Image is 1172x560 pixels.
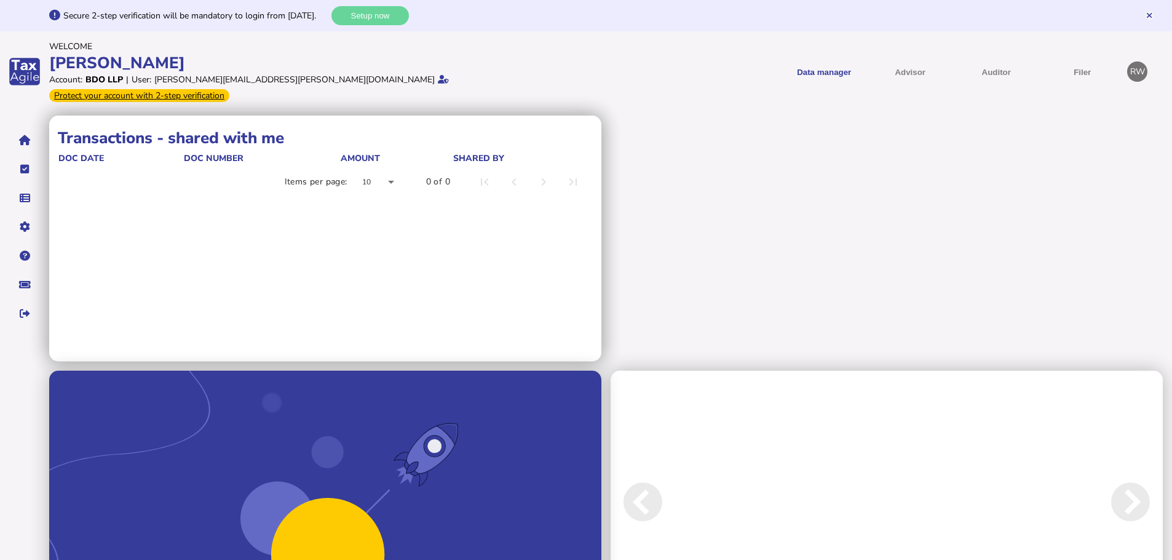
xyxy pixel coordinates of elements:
div: Secure 2-step verification will be mandatory to login from [DATE]. [63,10,328,22]
button: Help pages [12,243,38,269]
div: 0 of 0 [426,176,450,188]
div: doc date [58,152,104,164]
div: [PERSON_NAME] [49,52,582,74]
div: Welcome [49,41,582,52]
button: Shows a dropdown of Data manager options [785,57,863,87]
div: doc number [184,152,339,164]
div: | [126,74,129,85]
button: Data manager [12,185,38,211]
button: Tasks [12,156,38,182]
menu: navigate products [588,57,1122,87]
button: Hide message [1145,11,1154,20]
div: Profile settings [1127,61,1147,82]
button: Filer [1043,57,1121,87]
i: Data manager [20,198,30,199]
div: Amount [341,152,380,164]
div: shared by [453,152,590,164]
div: shared by [453,152,504,164]
i: Email verified [438,75,449,84]
button: Manage settings [12,214,38,240]
div: doc date [58,152,183,164]
div: User: [132,74,151,85]
div: BDO LLP [85,74,123,85]
div: Account: [49,74,82,85]
button: Raise a support ticket [12,272,38,298]
button: Home [12,127,38,153]
div: Amount [341,152,452,164]
button: Auditor [957,57,1035,87]
button: Setup now [331,6,409,25]
h1: Transactions - shared with me [58,127,593,149]
button: Sign out [12,301,38,326]
button: Shows a dropdown of VAT Advisor options [871,57,949,87]
div: [PERSON_NAME][EMAIL_ADDRESS][PERSON_NAME][DOMAIN_NAME] [154,74,435,85]
div: doc number [184,152,244,164]
div: From Oct 1, 2025, 2-step verification will be required to login. Set it up now... [49,89,229,102]
div: Items per page: [285,176,347,188]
